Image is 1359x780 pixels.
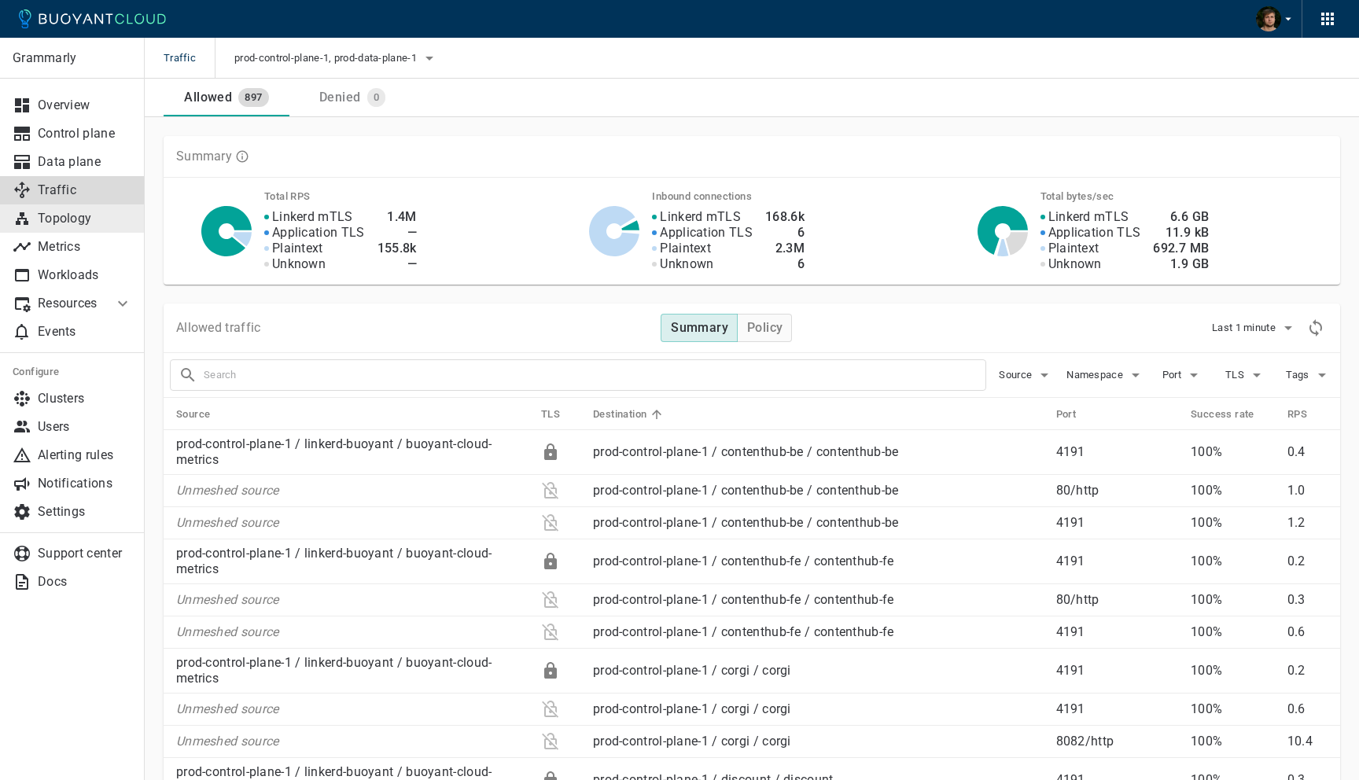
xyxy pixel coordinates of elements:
span: Traffic [164,38,215,79]
p: Traffic [38,182,132,198]
p: Users [38,419,132,435]
p: Events [38,324,132,340]
p: Workloads [38,267,132,283]
p: Grammarly [13,50,131,66]
p: Metrics [38,239,132,255]
p: Clusters [38,391,132,407]
p: Settings [38,504,132,520]
p: Support center [38,546,132,561]
p: Topology [38,211,132,226]
p: Docs [38,574,132,590]
span: prod-control-plane-1, prod-data-plane-1 [234,52,420,64]
p: Resources [38,296,101,311]
button: prod-control-plane-1, prod-data-plane-1 [234,46,439,70]
p: Notifications [38,476,132,491]
p: Overview [38,97,132,113]
p: Alerting rules [38,447,132,463]
p: Control plane [38,126,132,142]
img: Dima Shevchuk [1256,6,1281,31]
p: Data plane [38,154,132,170]
h5: Configure [13,366,132,378]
